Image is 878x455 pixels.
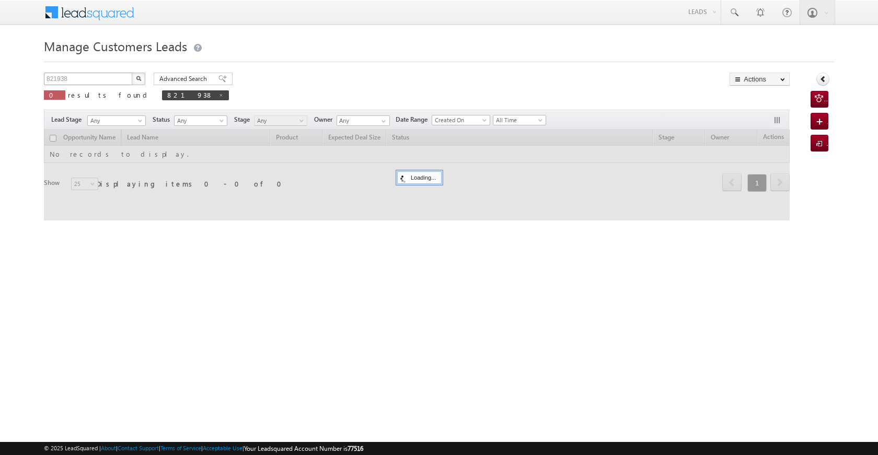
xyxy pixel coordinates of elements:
[51,115,86,124] span: Lead Stage
[254,115,307,126] a: Any
[175,116,224,125] span: Any
[88,116,142,125] span: Any
[68,90,151,99] span: results found
[160,445,201,451] a: Terms of Service
[203,445,242,451] a: Acceptable Use
[244,445,363,452] span: Your Leadsquared Account Number is
[118,445,159,451] a: Contact Support
[255,116,304,125] span: Any
[174,115,227,126] a: Any
[337,115,390,126] input: Type to Search
[49,90,60,99] span: 0
[730,73,790,86] button: Actions
[167,90,213,99] span: 821938
[493,115,546,125] a: All Time
[432,115,490,125] a: Created On
[159,74,210,84] span: Advanced Search
[348,445,363,452] span: 77516
[396,115,432,124] span: Date Range
[87,115,146,126] a: Any
[397,171,442,184] div: Loading...
[101,445,116,451] a: About
[153,115,174,124] span: Status
[376,116,389,126] a: Show All Items
[136,76,141,81] img: Search
[493,115,543,125] span: All Time
[432,115,487,125] span: Created On
[44,444,363,453] span: © 2025 LeadSquared | | | | |
[314,115,337,124] span: Owner
[44,38,187,54] span: Manage Customers Leads
[234,115,254,124] span: Stage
